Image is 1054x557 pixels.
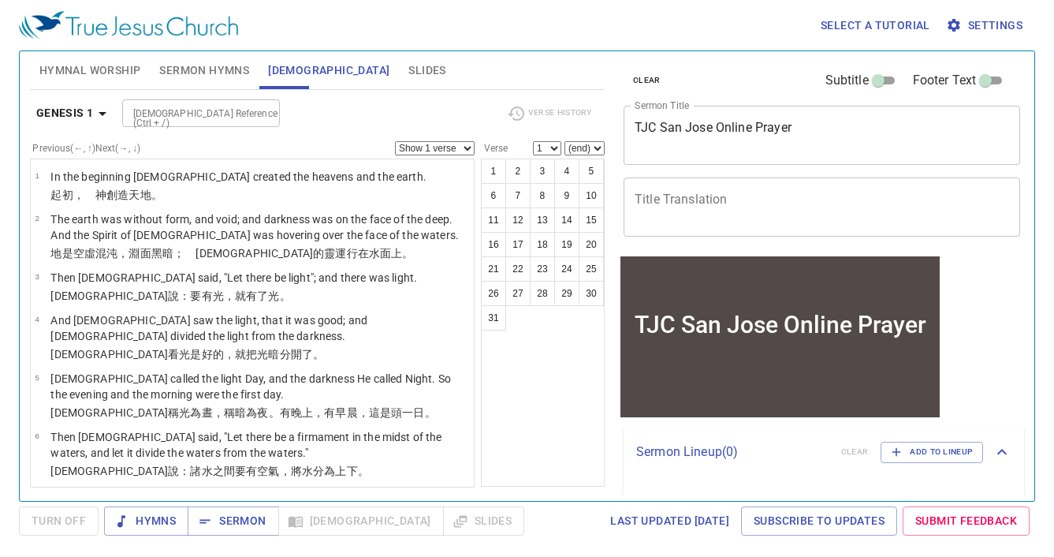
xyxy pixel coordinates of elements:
button: 3 [530,159,555,184]
wh430: 說 [168,290,291,302]
span: Submit Feedback [915,511,1017,531]
wh430: 的靈 [313,247,413,260]
div: Sermon Lineup(0)clearAdd to Lineup [624,426,1024,478]
button: 1 [481,159,506,184]
button: 12 [505,207,531,233]
p: [DEMOGRAPHIC_DATA] called the light Day, and the darkness He called Night. So the evening and the... [50,371,469,402]
button: Genesis 1 [30,99,119,128]
p: Then [DEMOGRAPHIC_DATA] said, "Let there be light"; and there was light. [50,270,417,286]
span: 4 [35,315,39,323]
p: [DEMOGRAPHIC_DATA] [50,405,469,421]
wh559: ：諸水 [179,465,369,477]
p: 地 [50,245,469,261]
button: 19 [554,232,579,257]
a: Subscribe to Updates [741,507,897,536]
wh3117: 。 [425,406,436,419]
wh1961: 空虛 [73,247,414,260]
span: Sermon [200,511,266,531]
span: Hymns [117,511,176,531]
wh2822: ； [DEMOGRAPHIC_DATA] [173,247,413,260]
button: 26 [481,281,506,306]
wh1961: 光 [213,290,291,302]
span: Subscribe to Updates [754,511,885,531]
wh8064: 地 [140,189,162,201]
wh2822: 分開了 [280,348,325,361]
wh216: 。 [280,290,291,302]
button: Select a tutorial [814,11,937,40]
button: Hymns [104,507,188,536]
wh6440: 上 [391,247,413,260]
img: True Jesus Church [19,11,238,39]
wh8414: 混沌 [95,247,414,260]
button: 14 [554,207,579,233]
span: Slides [408,61,445,80]
label: Previous (←, ↑) Next (→, ↓) [32,144,140,153]
button: clear [624,71,670,90]
button: 6 [481,183,506,208]
a: Last updated [DATE] [604,507,736,536]
button: 23 [530,256,555,282]
wh1254: 天 [128,189,162,201]
p: [DEMOGRAPHIC_DATA] [50,346,469,362]
span: Sermon Hymns [159,61,249,80]
button: 31 [481,305,506,331]
wh430: 創造 [106,189,162,201]
wh259: 日 [413,406,435,419]
span: Add to Lineup [891,445,973,459]
b: Genesis 1 [36,103,94,123]
wh7121: 光 [179,406,436,419]
wh216: 是好的 [190,348,324,361]
button: Sermon [188,507,278,536]
wh6440: 黑暗 [151,247,414,260]
wh4325: 面 [380,247,413,260]
wh559: ：要有 [179,290,291,302]
wh922: ，淵 [117,247,413,260]
span: Select a tutorial [821,16,930,36]
p: And [DEMOGRAPHIC_DATA] saw the light, that it was good; and [DEMOGRAPHIC_DATA] divided the light ... [50,312,469,344]
span: 1 [35,171,39,180]
p: [DEMOGRAPHIC_DATA] [50,463,469,479]
wh7549: ，將水 [280,465,369,477]
wh914: 。 [313,348,324,361]
button: 16 [481,232,506,257]
button: 7 [505,183,531,208]
p: The earth was without form, and void; and darkness was on the face of the deep. And the Spirit of... [50,211,469,243]
wh430: 稱 [168,406,436,419]
button: 5 [579,159,604,184]
wh3117: ，稱 [213,406,436,419]
wh216: 暗 [268,348,324,361]
wh7307: 運行 [335,247,413,260]
wh914: 為上下。 [324,465,369,477]
wh4325: 之間 [213,465,369,477]
wh7225: ， 神 [73,189,162,201]
wh8432: 要有空氣 [235,465,369,477]
button: 25 [579,256,604,282]
button: 18 [530,232,555,257]
span: Last updated [DATE] [610,511,729,531]
button: 22 [505,256,531,282]
p: 起初 [50,187,426,203]
span: [DEMOGRAPHIC_DATA] [268,61,389,80]
wh2822: 為夜 [246,406,436,419]
iframe: from-child [617,253,943,421]
button: 24 [554,256,579,282]
wh7363: 在水 [358,247,414,260]
i: Nothing saved yet [636,493,739,508]
span: 2 [35,214,39,222]
span: Footer Text [913,71,977,90]
wh216: 為晝 [190,406,435,419]
wh216: ，就有了光 [224,290,291,302]
button: 2 [505,159,531,184]
label: Verse [481,144,508,153]
wh430: 說 [168,465,369,477]
wh7121: 暗 [235,406,436,419]
span: 3 [35,272,39,281]
p: [DEMOGRAPHIC_DATA] [50,288,417,304]
wh4325: 分 [313,465,369,477]
p: In the beginning [DEMOGRAPHIC_DATA] created the heavens and the earth. [50,169,426,185]
input: Type Bible Reference [127,104,249,122]
button: 4 [554,159,579,184]
wh2896: ，就把光 [224,348,324,361]
p: Sermon Lineup ( 0 ) [636,443,829,462]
